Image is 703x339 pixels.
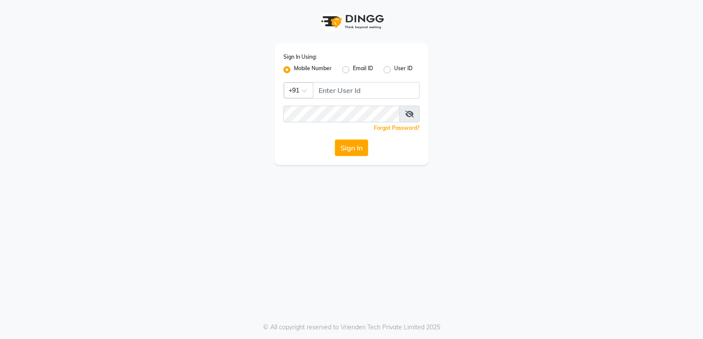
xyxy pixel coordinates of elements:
a: Forgot Password? [374,125,420,131]
button: Sign In [335,139,368,156]
label: Mobile Number [294,64,332,75]
label: Email ID [353,64,373,75]
input: Username [283,106,400,122]
label: User ID [394,64,413,75]
img: logo1.svg [316,9,387,35]
input: Username [313,82,420,99]
label: Sign In Using: [283,53,317,61]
